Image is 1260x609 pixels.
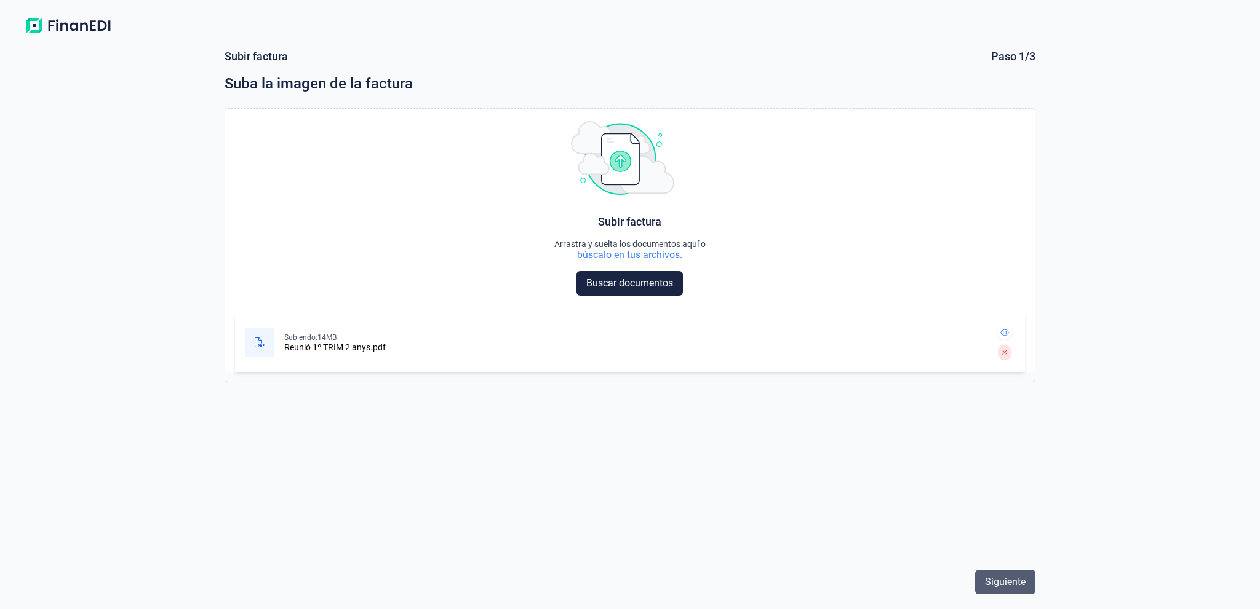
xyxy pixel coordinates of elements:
[975,570,1035,594] button: Siguiente
[577,249,682,261] div: búscalo en tus archivos.
[554,249,706,261] div: búscalo en tus archivos.
[554,239,706,249] div: Arrastra y suelta los documentos aquí o
[991,49,1035,64] div: Paso 1/3
[586,276,673,291] span: Buscar documentos
[20,15,117,37] img: Logo de aplicación
[571,121,674,195] img: upload img
[225,74,1035,93] div: Suba la imagen de la factura
[985,575,1026,589] span: Siguiente
[284,332,386,342] div: Subiendo: 14MB
[576,271,683,296] button: Buscar documentos
[598,214,661,229] div: Subir factura
[225,49,288,64] div: Subir factura
[284,342,386,352] div: Reunió 1º TRIM 2 anys.pdf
